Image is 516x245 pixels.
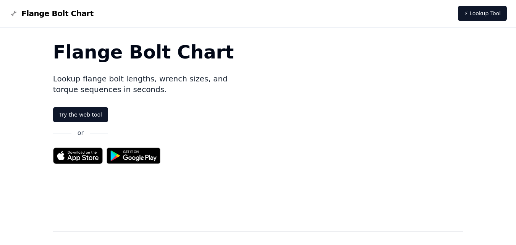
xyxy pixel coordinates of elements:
p: Lookup flange bolt lengths, wrench sizes, and torque sequences in seconds. [53,73,234,95]
img: App Store badge for the Flange Bolt Chart app [53,148,103,164]
a: Flange Bolt Chart LogoFlange Bolt Chart [9,8,94,19]
span: Flange Bolt Chart [21,8,94,19]
a: Try the web tool [53,107,108,122]
img: Flange Bolt Chart Logo [9,9,18,18]
h1: Flange Bolt Chart [53,43,234,61]
img: Get it on Google Play [103,144,165,168]
img: Flange bolt chart app screenshot [234,43,463,219]
p: or [78,128,84,138]
a: ⚡ Lookup Tool [458,6,507,21]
